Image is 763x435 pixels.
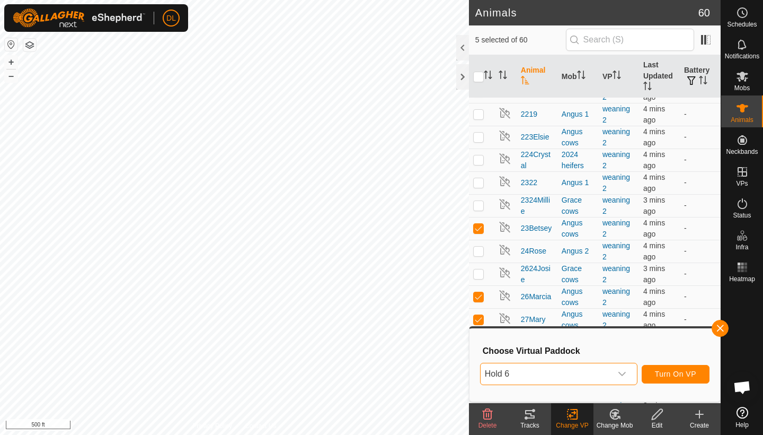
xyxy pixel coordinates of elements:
[643,105,665,124] span: 29 Aug 2025 at 8:15 pm
[499,175,511,188] img: returning off
[499,403,511,416] img: returning off
[643,241,665,261] span: 29 Aug 2025 at 8:15 pm
[566,29,694,51] input: Search (S)
[602,173,630,193] a: weaning 2
[562,286,594,308] div: Angus cows
[643,310,665,329] span: 29 Aug 2025 at 8:16 pm
[680,217,721,240] td: -
[13,8,145,28] img: Gallagher Logo
[499,266,511,279] img: returning off
[598,55,639,98] th: VP
[192,421,232,431] a: Privacy Policy
[726,371,758,403] a: Open chat
[643,127,665,147] span: 29 Aug 2025 at 8:15 pm
[735,422,749,428] span: Help
[562,217,594,240] div: Angus cows
[521,314,546,325] span: 27Mary
[481,363,611,385] span: Hold 6
[602,127,630,147] a: weaning 2
[655,370,696,378] span: Turn On VP
[643,196,665,215] span: 29 Aug 2025 at 8:16 pm
[643,287,665,307] span: 29 Aug 2025 at 8:15 pm
[602,82,630,101] a: weaning 2
[577,72,585,81] p-sorticon: Activate to sort
[499,129,511,142] img: returning off
[729,276,755,282] span: Heatmap
[699,77,707,86] p-sorticon: Activate to sort
[680,240,721,263] td: -
[499,107,511,119] img: returning off
[562,263,594,285] div: Grace cows
[521,223,552,234] span: 23Betsey
[562,309,594,331] div: Angus cows
[484,72,492,81] p-sorticon: Activate to sort
[483,346,709,356] h3: Choose Virtual Paddock
[602,264,630,284] a: weaning 2
[613,72,621,81] p-sorticon: Activate to sort
[499,72,507,81] p-sorticon: Activate to sort
[602,105,630,124] a: weaning 2
[680,103,721,126] td: -
[698,5,710,21] span: 60
[521,77,529,86] p-sorticon: Activate to sort
[680,171,721,194] td: -
[562,246,594,257] div: Angus 2
[734,85,750,91] span: Mobs
[521,195,553,217] span: 2324Millie
[636,421,678,430] div: Edit
[602,310,630,329] a: weaning 2
[166,13,176,24] span: DL
[521,291,552,302] span: 26Marcia
[726,149,758,155] span: Neckbands
[725,53,759,59] span: Notifications
[521,109,537,120] span: 2219
[643,264,665,284] span: 29 Aug 2025 at 8:16 pm
[557,55,598,98] th: Mob
[680,285,721,308] td: -
[639,55,680,98] th: Last Updated
[562,177,594,188] div: Angus 1
[5,56,17,68] button: +
[478,422,497,429] span: Delete
[602,150,630,170] a: weaning 2
[643,173,665,193] span: 29 Aug 2025 at 8:15 pm
[562,109,594,120] div: Angus 1
[721,403,763,432] a: Help
[551,421,593,430] div: Change VP
[475,6,698,19] h2: Animals
[678,421,721,430] div: Create
[521,177,537,188] span: 2322
[562,126,594,149] div: Angus cows
[5,38,17,51] button: Reset Map
[521,246,546,257] span: 24Rose
[521,132,549,143] span: 223Elsie
[735,244,748,250] span: Infra
[509,421,551,430] div: Tracks
[642,365,709,384] button: Turn On VP
[602,241,630,261] a: weaning 2
[643,83,652,92] p-sorticon: Activate to sort
[499,198,511,211] img: returning off
[731,117,753,123] span: Animals
[602,287,630,307] a: weaning 2
[643,150,665,170] span: 29 Aug 2025 at 8:15 pm
[680,149,721,171] td: -
[593,421,636,430] div: Change Mob
[736,180,748,187] span: VPs
[562,195,594,217] div: Grace cows
[733,212,751,219] span: Status
[499,221,511,233] img: returning off
[5,69,17,82] button: –
[680,55,721,98] th: Battery
[475,34,566,46] span: 5 selected of 60
[727,21,757,28] span: Schedules
[602,196,630,215] a: weaning 2
[680,308,721,331] td: -
[562,149,594,171] div: 2024 heifers
[23,39,36,51] button: Map Layers
[643,219,665,238] span: 29 Aug 2025 at 8:15 pm
[499,243,511,256] img: returning off
[245,421,276,431] a: Contact Us
[521,149,553,171] span: 224Crystal
[602,219,630,238] a: weaning 2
